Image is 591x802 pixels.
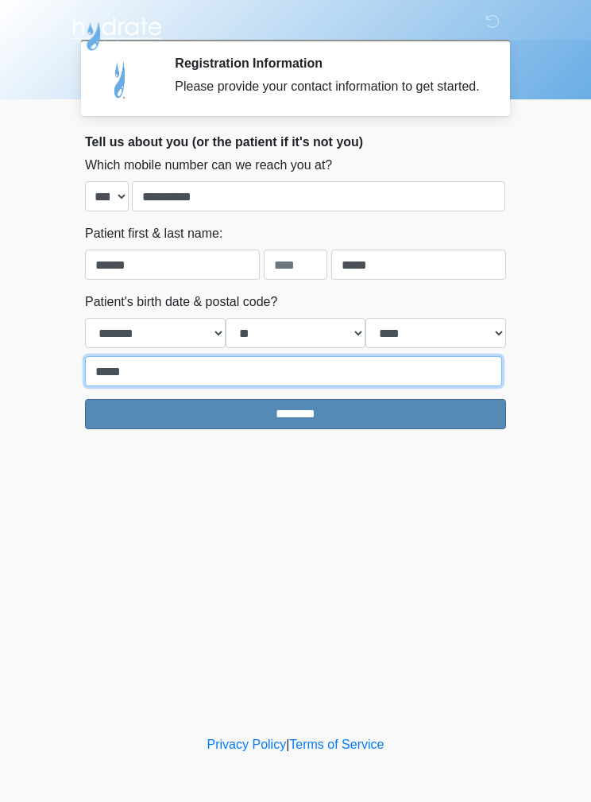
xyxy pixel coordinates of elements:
label: Patient first & last name: [85,224,222,243]
img: Hydrate IV Bar - Flagstaff Logo [69,12,164,52]
div: Please provide your contact information to get started. [175,77,482,96]
img: Agent Avatar [97,56,145,103]
h2: Tell us about you (or the patient if it's not you) [85,134,506,149]
a: Terms of Service [289,738,384,751]
label: Patient's birth date & postal code? [85,293,277,312]
label: Which mobile number can we reach you at? [85,156,332,175]
a: Privacy Policy [207,738,287,751]
a: | [286,738,289,751]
